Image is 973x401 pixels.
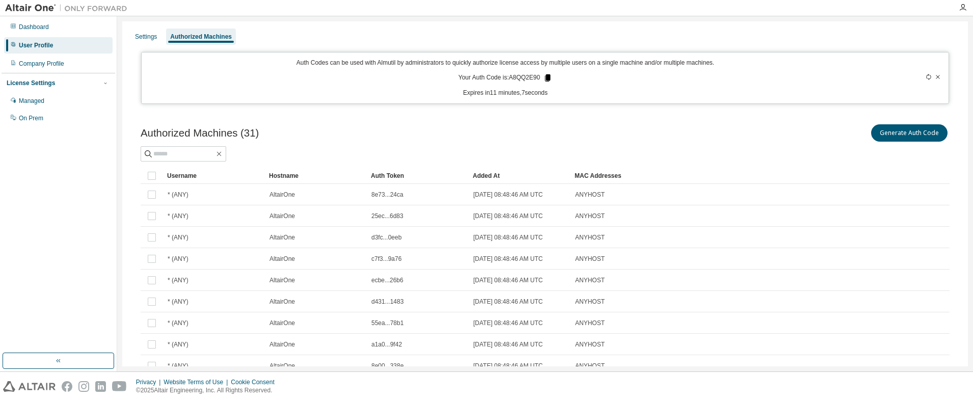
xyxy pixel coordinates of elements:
img: youtube.svg [112,381,127,392]
span: AltairOne [269,233,295,242]
span: [DATE] 08:48:46 AM UTC [473,319,543,327]
span: ANYHOST [575,276,605,284]
p: Auth Codes can be used with Almutil by administrators to quickly authorize license access by mult... [148,59,863,67]
img: Altair One [5,3,132,13]
span: ANYHOST [575,319,605,327]
p: Your Auth Code is: A8QQ2E90 [458,73,552,83]
div: Authorized Machines [170,33,232,41]
span: ANYHOST [575,191,605,199]
div: On Prem [19,114,43,122]
span: AltairOne [269,276,295,284]
span: ANYHOST [575,212,605,220]
span: AltairOne [269,298,295,306]
span: a1a0...9f42 [371,340,402,349]
span: AltairOne [269,319,295,327]
span: * (ANY) [168,298,188,306]
div: Settings [135,33,157,41]
span: [DATE] 08:48:46 AM UTC [473,212,543,220]
span: * (ANY) [168,340,188,349]
p: Expires in 11 minutes, 7 seconds [148,89,863,97]
span: 25ec...6d83 [371,212,403,220]
img: facebook.svg [62,381,72,392]
span: [DATE] 08:48:46 AM UTC [473,276,543,284]
div: User Profile [19,41,53,49]
span: * (ANY) [168,212,188,220]
span: * (ANY) [168,319,188,327]
button: Generate Auth Code [871,124,948,142]
div: Company Profile [19,60,64,68]
img: altair_logo.svg [3,381,56,392]
span: AltairOne [269,340,295,349]
span: ANYHOST [575,233,605,242]
span: 8e73...24ca [371,191,403,199]
span: [DATE] 08:48:46 AM UTC [473,191,543,199]
img: instagram.svg [78,381,89,392]
span: [DATE] 08:48:46 AM UTC [473,340,543,349]
div: Dashboard [19,23,49,31]
div: Hostname [269,168,363,184]
div: Managed [19,97,44,105]
span: AltairOne [269,191,295,199]
span: ANYHOST [575,362,605,370]
span: AltairOne [269,212,295,220]
span: [DATE] 08:48:46 AM UTC [473,233,543,242]
span: Authorized Machines (31) [141,127,259,139]
span: [DATE] 08:48:46 AM UTC [473,255,543,263]
div: License Settings [7,79,55,87]
span: c7f3...9a76 [371,255,401,263]
span: * (ANY) [168,191,188,199]
span: * (ANY) [168,362,188,370]
div: Cookie Consent [231,378,280,386]
span: ANYHOST [575,298,605,306]
span: d431...1483 [371,298,403,306]
span: * (ANY) [168,276,188,284]
span: ANYHOST [575,340,605,349]
div: MAC Addresses [575,168,837,184]
img: linkedin.svg [95,381,106,392]
span: AltairOne [269,362,295,370]
span: ecbe...26b6 [371,276,403,284]
span: [DATE] 08:48:46 AM UTC [473,298,543,306]
span: 55ea...78b1 [371,319,403,327]
span: * (ANY) [168,233,188,242]
div: Added At [473,168,566,184]
div: Privacy [136,378,164,386]
p: © 2025 Altair Engineering, Inc. All Rights Reserved. [136,386,281,395]
div: Username [167,168,261,184]
div: Website Terms of Use [164,378,231,386]
span: * (ANY) [168,255,188,263]
span: ANYHOST [575,255,605,263]
span: AltairOne [269,255,295,263]
span: [DATE] 08:48:46 AM UTC [473,362,543,370]
span: d3fc...0eeb [371,233,401,242]
span: 8e00...338e [371,362,403,370]
div: Auth Token [371,168,465,184]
